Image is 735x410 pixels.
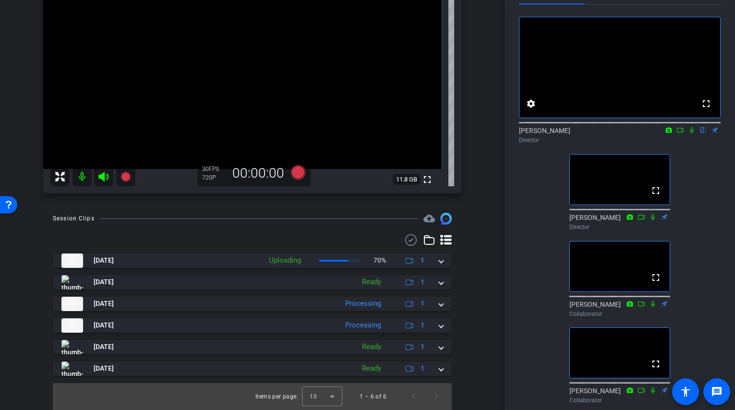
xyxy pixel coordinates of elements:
[519,136,721,145] div: Director
[202,174,226,181] div: 720P
[53,362,452,376] mat-expansion-panel-header: thumb-nail[DATE]Ready1
[255,392,298,401] div: Items per page:
[393,174,421,185] span: 11.8 GB
[94,320,114,330] span: [DATE]
[421,320,424,330] span: 1
[525,98,537,109] mat-icon: settings
[61,362,83,376] img: thumb-nail
[650,358,662,370] mat-icon: fullscreen
[698,125,709,134] mat-icon: flip
[53,340,452,354] mat-expansion-panel-header: thumb-nail[DATE]Ready1
[569,300,670,318] div: [PERSON_NAME]
[423,213,435,224] mat-icon: cloud_upload
[569,386,670,405] div: [PERSON_NAME]
[53,297,452,311] mat-expansion-panel-header: thumb-nail[DATE]Processing1
[340,320,386,331] div: Processing
[94,277,114,287] span: [DATE]
[421,277,424,287] span: 1
[680,386,691,398] mat-icon: accessibility
[650,185,662,196] mat-icon: fullscreen
[700,98,712,109] mat-icon: fullscreen
[53,318,452,333] mat-expansion-panel-header: thumb-nail[DATE]Processing1
[94,342,114,352] span: [DATE]
[53,214,95,223] div: Session Clips
[519,126,721,145] div: [PERSON_NAME]
[357,341,386,352] div: Ready
[421,299,424,309] span: 1
[61,275,83,289] img: thumb-nail
[360,392,386,401] div: 1 – 6 of 6
[423,213,435,224] span: Destinations for your clips
[569,213,670,231] div: [PERSON_NAME]
[440,213,452,224] img: Session clips
[94,255,114,265] span: [DATE]
[61,297,83,311] img: thumb-nail
[264,255,306,266] div: Uploading
[374,255,386,265] p: 70%
[340,298,386,309] div: Processing
[421,342,424,352] span: 1
[61,253,83,268] img: thumb-nail
[226,165,290,181] div: 00:00:00
[94,299,114,309] span: [DATE]
[421,255,424,265] span: 1
[209,166,219,172] span: FPS
[61,318,83,333] img: thumb-nail
[425,385,448,408] button: Next page
[357,363,386,374] div: Ready
[202,165,226,173] div: 30
[357,277,386,288] div: Ready
[650,272,662,283] mat-icon: fullscreen
[422,174,433,185] mat-icon: fullscreen
[61,340,83,354] img: thumb-nail
[569,396,670,405] div: Collaborator
[569,310,670,318] div: Collaborator
[569,223,670,231] div: Director
[94,363,114,374] span: [DATE]
[421,363,424,374] span: 1
[53,275,452,289] mat-expansion-panel-header: thumb-nail[DATE]Ready1
[53,253,452,268] mat-expansion-panel-header: thumb-nail[DATE]Uploading70%1
[402,385,425,408] button: Previous page
[711,386,723,398] mat-icon: message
